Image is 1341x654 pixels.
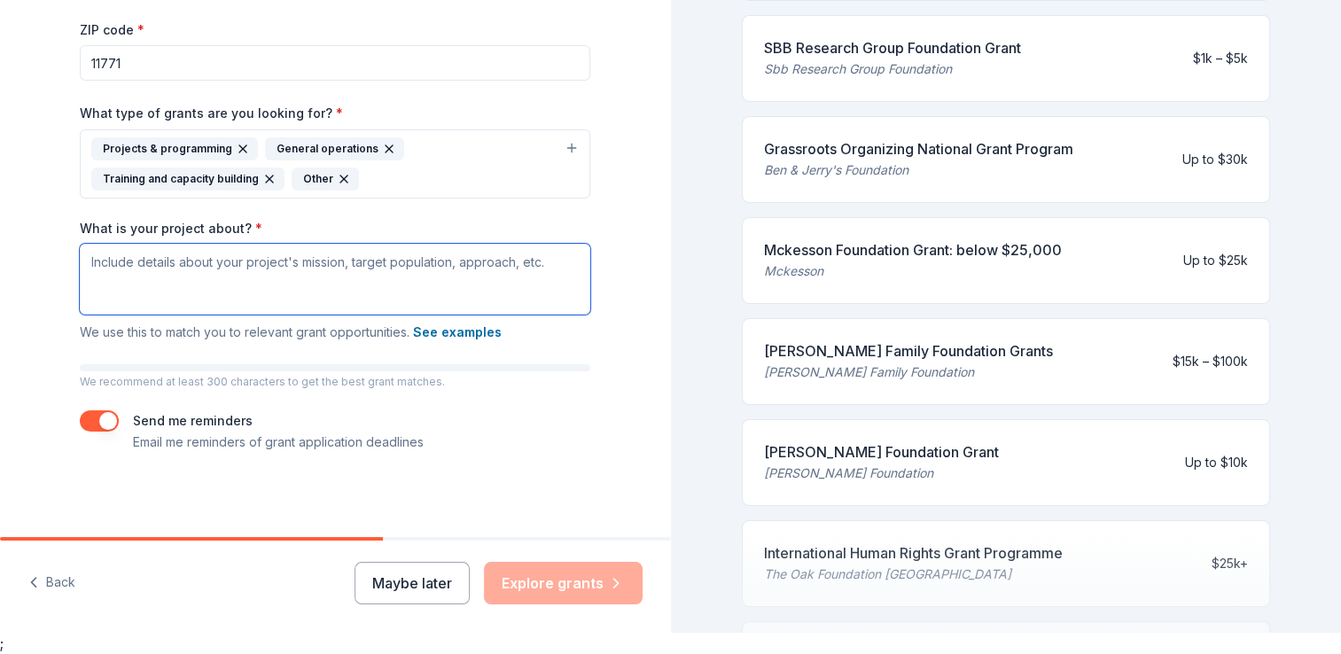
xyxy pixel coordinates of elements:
[764,261,1062,282] div: Mckesson
[28,564,75,602] button: Back
[265,137,404,160] div: General operations
[355,562,470,604] button: Maybe later
[133,413,253,428] label: Send me reminders
[764,340,1053,362] div: [PERSON_NAME] Family Foundation Grants
[1173,351,1248,372] div: $15k – $100k
[764,138,1073,160] div: Grassroots Organizing National Grant Program
[764,239,1062,261] div: Mckesson Foundation Grant: below $25,000
[80,129,590,199] button: Projects & programmingGeneral operationsTraining and capacity buildingOther
[413,322,502,343] button: See examples
[764,362,1053,383] div: [PERSON_NAME] Family Foundation
[1183,250,1248,271] div: Up to $25k
[764,441,999,463] div: [PERSON_NAME] Foundation Grant
[1182,149,1248,170] div: Up to $30k
[764,463,999,484] div: [PERSON_NAME] Foundation
[80,105,343,122] label: What type of grants are you looking for?
[764,58,1021,80] div: Sbb Research Group Foundation
[764,37,1021,58] div: SBB Research Group Foundation Grant
[91,167,285,191] div: Training and capacity building
[80,45,590,81] input: 12345 (U.S. only)
[80,375,590,389] p: We recommend at least 300 characters to get the best grant matches.
[80,324,502,339] span: We use this to match you to relevant grant opportunities.
[80,220,262,237] label: What is your project about?
[80,21,144,39] label: ZIP code
[1193,48,1248,69] div: $1k – $5k
[133,432,424,453] p: Email me reminders of grant application deadlines
[292,167,359,191] div: Other
[764,160,1073,181] div: Ben & Jerry's Foundation
[1185,452,1248,473] div: Up to $10k
[91,137,258,160] div: Projects & programming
